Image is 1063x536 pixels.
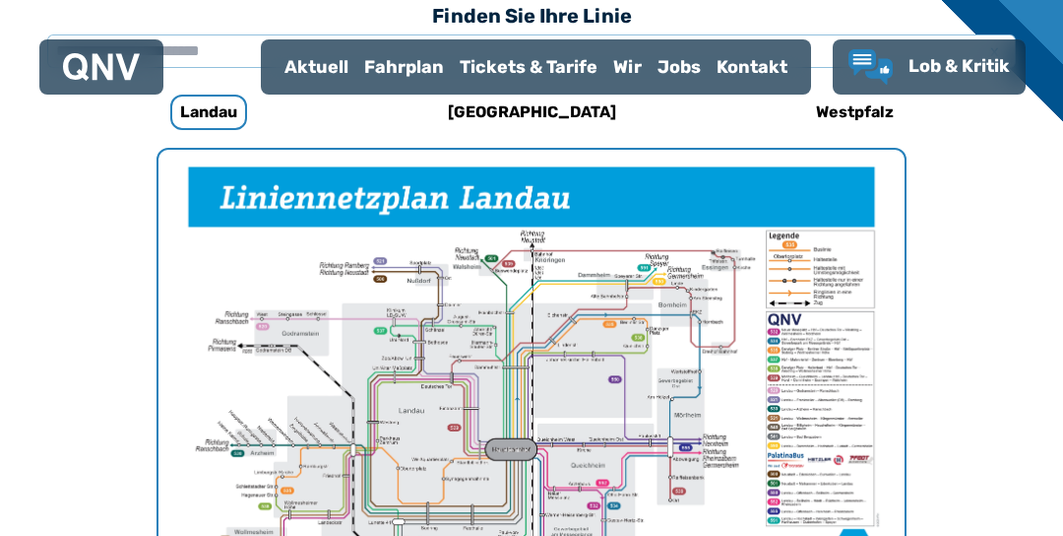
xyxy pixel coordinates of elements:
[63,47,140,87] a: QNV Logo
[452,41,605,93] a: Tickets & Tarife
[650,41,709,93] a: Jobs
[848,49,1010,85] a: Lob & Kritik
[401,89,662,136] a: [GEOGRAPHIC_DATA]
[277,41,356,93] a: Aktuell
[440,97,624,128] h6: [GEOGRAPHIC_DATA]
[808,97,902,128] h6: Westpfalz
[356,41,452,93] a: Fahrplan
[908,55,1010,77] span: Lob & Kritik
[63,53,140,81] img: QNV Logo
[709,41,795,93] a: Kontakt
[170,95,247,130] h6: Landau
[78,89,340,136] a: Landau
[723,89,985,136] a: Westpfalz
[605,41,650,93] a: Wir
